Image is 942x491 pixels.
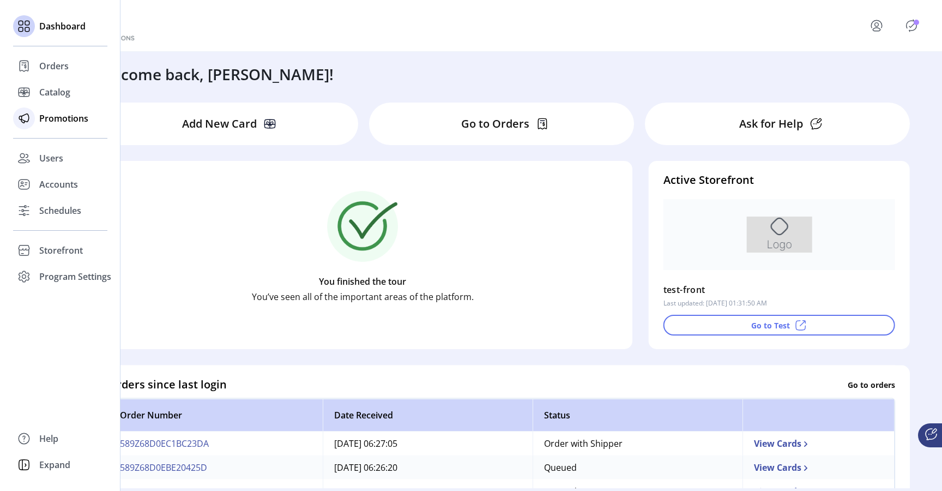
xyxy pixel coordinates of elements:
[739,116,803,132] p: Ask for Help
[108,432,323,456] td: 589Z68D0EC1BC23DA
[663,298,767,308] p: Last updated: [DATE] 01:31:50 AM
[39,458,70,471] span: Expand
[39,112,88,125] span: Promotions
[742,456,895,480] td: View Cards
[39,86,70,99] span: Catalog
[319,275,406,288] p: You finished the tour
[533,456,742,480] td: Queued
[323,399,533,432] th: Date Received
[39,432,58,445] span: Help
[108,456,323,480] td: 589Z68D0EBE20425D
[39,59,69,73] span: Orders
[663,315,895,336] button: Go to Test
[39,20,86,33] span: Dashboard
[182,116,257,132] p: Add New Card
[39,204,81,217] span: Schedules
[903,17,920,34] button: Publisher Panel
[461,116,529,132] p: Go to Orders
[848,379,895,390] p: Go to orders
[252,290,474,303] p: You’ve seen all of the important areas of the platform.
[663,281,705,298] p: test-front
[39,270,111,283] span: Program Settings
[323,456,533,480] td: [DATE] 06:26:20
[663,172,895,188] h4: Active Storefront
[39,244,83,257] span: Storefront
[855,13,903,39] button: menu
[742,432,895,456] td: View Cards
[39,178,78,191] span: Accounts
[39,152,63,165] span: Users
[94,63,334,86] h3: Welcome back, [PERSON_NAME]!
[108,376,227,393] h4: Orders since last login
[108,399,323,432] th: Order Number
[533,399,742,432] th: Status
[533,432,742,456] td: Order with Shipper
[323,432,533,456] td: [DATE] 06:27:05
